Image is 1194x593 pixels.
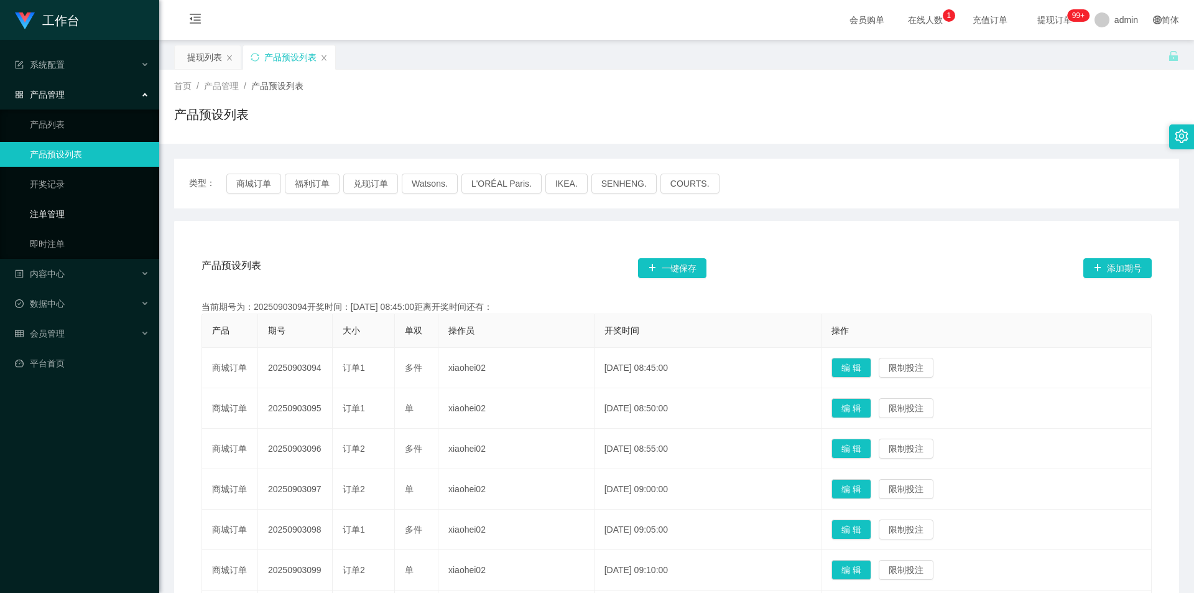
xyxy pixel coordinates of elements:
[258,510,333,550] td: 20250903098
[264,45,317,69] div: 产品预设列表
[595,550,821,591] td: [DATE] 09:10:00
[831,325,849,335] span: 操作
[251,81,303,91] span: 产品预设列表
[831,439,871,459] button: 编 辑
[595,388,821,429] td: [DATE] 08:50:00
[461,174,542,194] button: L'ORÉAL Paris.
[258,388,333,429] td: 20250903095
[438,510,595,550] td: xiaohei02
[1153,16,1162,24] i: 图标: global
[947,9,951,22] p: 1
[831,479,871,499] button: 编 辑
[879,560,933,580] button: 限制投注
[831,560,871,580] button: 编 辑
[202,469,258,510] td: 商城订单
[343,403,365,413] span: 订单1
[15,269,24,278] i: 图标: profile
[258,469,333,510] td: 20250903097
[1175,129,1188,143] i: 图标: setting
[30,231,149,256] a: 即时注单
[226,174,281,194] button: 商城订单
[402,174,458,194] button: Watsons.
[15,90,24,99] i: 图标: appstore-o
[15,299,65,309] span: 数据中心
[15,15,80,25] a: 工作台
[438,550,595,591] td: xiaohei02
[831,358,871,378] button: 编 辑
[251,53,259,62] i: 图标: sync
[320,54,328,62] i: 图标: close
[604,325,639,335] span: 开奖时间
[15,351,149,376] a: 图标: dashboard平台首页
[343,525,365,535] span: 订单1
[174,1,216,40] i: 图标: menu-fold
[438,469,595,510] td: xiaohei02
[1168,50,1179,62] i: 图标: unlock
[545,174,588,194] button: IKEA.
[202,348,258,388] td: 商城订单
[438,388,595,429] td: xiaohei02
[174,81,192,91] span: 首页
[15,90,65,100] span: 产品管理
[15,329,24,338] i: 图标: table
[343,484,365,494] span: 订单2
[438,348,595,388] td: xiaohei02
[201,258,261,278] span: 产品预设列表
[15,12,35,30] img: logo.9652507e.png
[879,358,933,378] button: 限制投注
[343,325,360,335] span: 大小
[343,444,365,454] span: 订单2
[405,565,414,575] span: 单
[30,172,149,197] a: 开奖记录
[831,398,871,418] button: 编 辑
[212,325,229,335] span: 产品
[187,45,222,69] div: 提现列表
[343,363,365,373] span: 订单1
[343,565,365,575] span: 订单2
[15,329,65,339] span: 会员管理
[285,174,340,194] button: 福利订单
[258,348,333,388] td: 20250903094
[595,348,821,388] td: [DATE] 08:45:00
[1031,16,1078,24] span: 提现订单
[660,174,720,194] button: COURTS.
[15,60,65,70] span: 系统配置
[405,363,422,373] span: 多件
[204,81,239,91] span: 产品管理
[258,550,333,591] td: 20250903099
[30,142,149,167] a: 产品预设列表
[595,429,821,469] td: [DATE] 08:55:00
[258,429,333,469] td: 20250903096
[405,484,414,494] span: 单
[879,439,933,459] button: 限制投注
[879,398,933,418] button: 限制投注
[595,510,821,550] td: [DATE] 09:05:00
[202,388,258,429] td: 商城订单
[448,325,474,335] span: 操作员
[197,81,199,91] span: /
[244,81,246,91] span: /
[202,429,258,469] td: 商城订单
[831,520,871,539] button: 编 辑
[15,60,24,69] i: 图标: form
[405,403,414,413] span: 单
[201,301,1152,314] div: 当前期号为：20250903094开奖时间：[DATE] 08:45:00距离开奖时间还有：
[226,54,233,62] i: 图标: close
[1083,258,1152,278] button: 图标: plus添加期号
[405,325,422,335] span: 单双
[42,1,80,40] h1: 工作台
[405,444,422,454] span: 多件
[943,9,955,22] sup: 1
[343,174,398,194] button: 兑现订单
[202,510,258,550] td: 商城订单
[438,429,595,469] td: xiaohei02
[591,174,657,194] button: SENHENG.
[595,469,821,510] td: [DATE] 09:00:00
[879,479,933,499] button: 限制投注
[174,105,249,124] h1: 产品预设列表
[202,550,258,591] td: 商城订单
[189,174,226,194] span: 类型：
[268,325,285,335] span: 期号
[15,299,24,308] i: 图标: check-circle-o
[902,16,949,24] span: 在线人数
